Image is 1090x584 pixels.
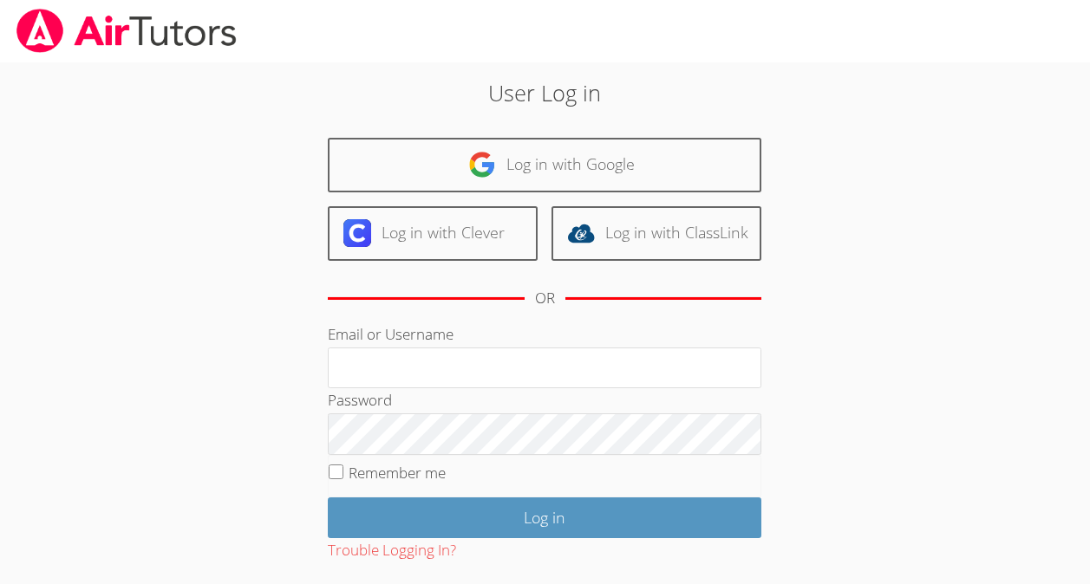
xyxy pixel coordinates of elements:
label: Email or Username [328,324,454,344]
img: classlink-logo-d6bb404cc1216ec64c9a2012d9dc4662098be43eaf13dc465df04b49fa7ab582.svg [567,219,595,247]
a: Log in with Clever [328,206,538,261]
div: OR [535,286,555,311]
a: Log in with Google [328,138,761,192]
label: Password [328,390,392,410]
label: Remember me [349,463,446,483]
img: clever-logo-6eab21bc6e7a338710f1a6ff85c0baf02591cd810cc4098c63d3a4b26e2feb20.svg [343,219,371,247]
img: airtutors_banner-c4298cdbf04f3fff15de1276eac7730deb9818008684d7c2e4769d2f7ddbe033.png [15,9,238,53]
input: Log in [328,497,761,538]
h2: User Log in [251,76,839,109]
img: google-logo-50288ca7cdecda66e5e0955fdab243c47b7ad437acaf1139b6f446037453330a.svg [468,151,496,178]
button: Trouble Logging In? [328,538,456,563]
a: Log in with ClassLink [552,206,761,261]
